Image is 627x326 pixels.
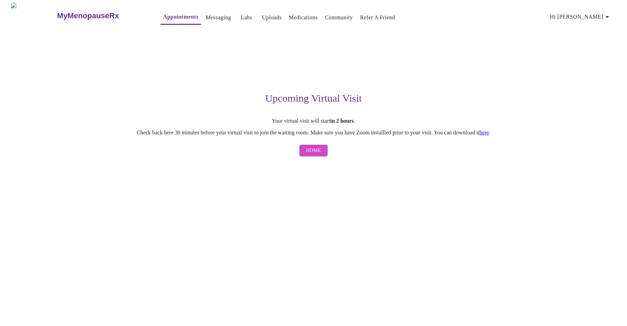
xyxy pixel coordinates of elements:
[163,12,198,22] a: Appointments
[550,12,611,22] span: Hi [PERSON_NAME]
[203,11,233,24] button: Messaging
[236,11,258,24] button: Labs
[298,141,330,160] a: Home
[325,13,353,22] a: Community
[101,130,526,136] p: Check back here 30 minutes before your virtual visit to join the waiting room. Make sure you have...
[160,10,201,25] button: Appointments
[262,13,282,22] a: Uploads
[241,13,252,22] a: Labs
[56,4,147,28] a: MyMenopauseRx
[286,11,320,24] button: Medications
[322,11,356,24] button: Community
[206,13,231,22] a: Messaging
[57,11,119,20] h3: MyMenopauseRx
[479,130,489,135] a: here
[101,92,526,104] h3: Upcoming Virtual Visit
[11,3,56,29] img: MyMenopauseRx Logo
[101,118,526,124] p: Your virtual visit will start .
[330,118,354,124] strong: in 2 hours
[299,145,328,157] button: Home
[259,11,285,24] button: Uploads
[360,13,395,22] a: Refer a Friend
[306,146,321,155] span: Home
[547,10,614,24] button: Hi [PERSON_NAME]
[357,11,398,24] button: Refer a Friend
[289,13,318,22] a: Medications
